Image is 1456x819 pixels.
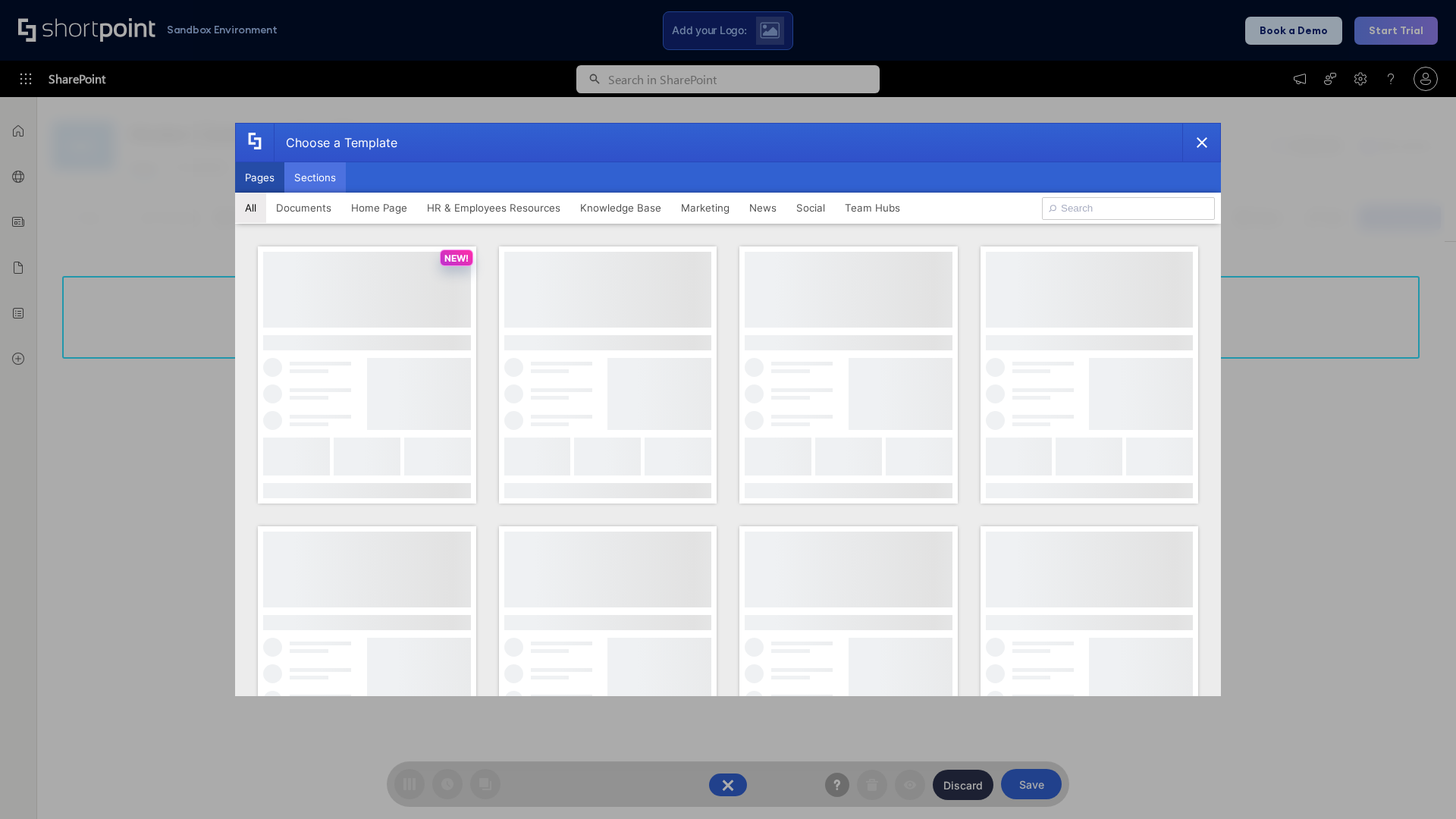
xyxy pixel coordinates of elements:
div: template selector [235,123,1221,696]
button: HR & Employees Resources [417,193,570,223]
button: Home Page [341,193,417,223]
button: Pages [235,162,284,193]
button: Marketing [671,193,739,223]
button: Knowledge Base [570,193,671,223]
button: Sections [284,162,346,193]
button: Team Hubs [835,193,910,223]
button: Documents [266,193,341,223]
button: News [739,193,786,223]
button: All [235,193,266,223]
p: NEW! [444,253,469,264]
input: Search [1042,197,1215,220]
div: Choose a Template [274,124,397,162]
button: Social [786,193,835,223]
iframe: Chat Widget [1380,746,1456,819]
